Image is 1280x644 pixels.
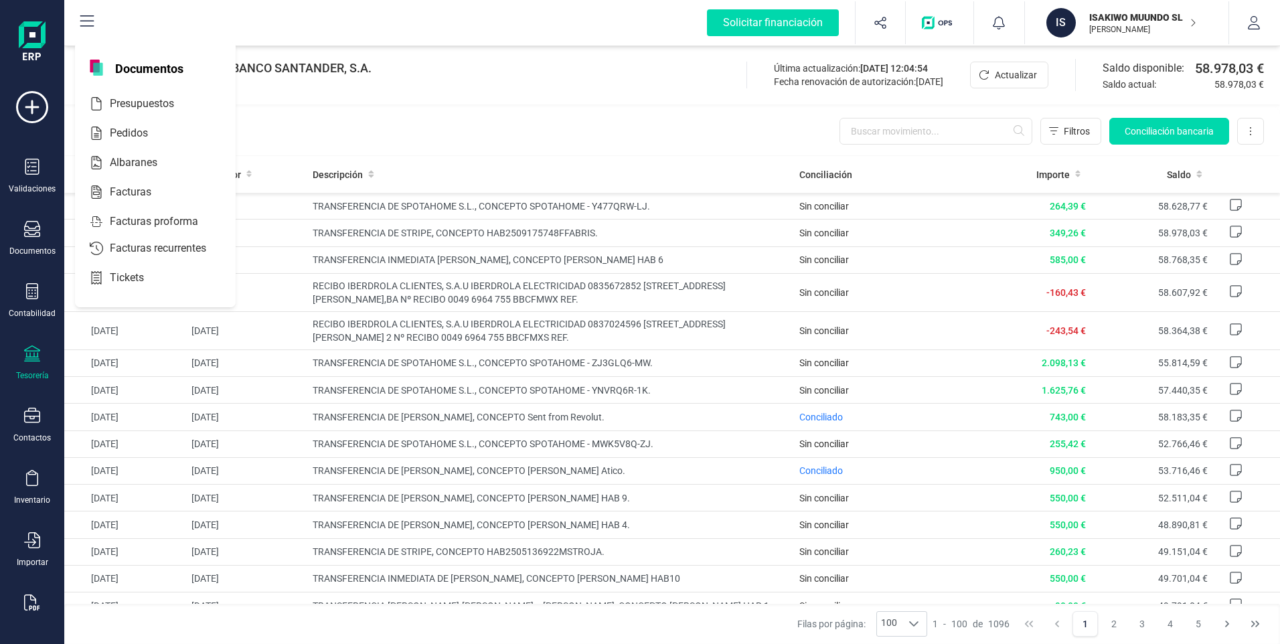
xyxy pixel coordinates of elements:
td: 57.440,35 € [1091,377,1213,404]
span: Sin conciliar [799,385,849,396]
span: TRANSFERENCIA DE [PERSON_NAME], CONCEPTO [PERSON_NAME] HAB 9. [313,491,788,505]
span: 255,42 € [1050,438,1086,449]
td: [DATE] [64,457,186,484]
span: Sin conciliar [799,573,849,584]
span: Facturas proforma [104,214,222,230]
button: Last Page [1243,611,1268,637]
span: SANTANDER - BANCO SANTANDER, S.A. [153,59,372,78]
span: TRANSFERENCIA DE SPOTAHOME S.L., CONCEPTO SPOTAHOME - Y477QRW-LJ. [313,199,788,213]
span: TRANSFERENCIA INMEDIATA [PERSON_NAME], CONCEPTO [PERSON_NAME] HAB 6 [313,253,788,266]
span: -160,43 € [1046,287,1086,298]
div: Inventario [14,495,50,505]
span: Conciliación [799,168,852,181]
button: Page 1 [1072,611,1098,637]
td: 58.768,35 € [1091,246,1213,273]
span: Pedidos [104,125,172,141]
span: [FINANCIAL_ID] [153,78,372,94]
span: TRANSFERENCIA DE [PERSON_NAME], CONCEPTO [PERSON_NAME] Atico. [313,464,788,477]
button: First Page [1016,611,1042,637]
td: [DATE] [64,485,186,511]
div: Fecha renovación de autorización: [774,75,943,88]
td: [DATE] [186,538,308,565]
span: Albaranes [104,155,181,171]
button: Conciliación bancaria [1109,118,1229,145]
td: [DATE] [186,246,308,273]
span: Sin conciliar [799,287,849,298]
span: Sin conciliar [799,600,849,611]
td: [DATE] [64,565,186,592]
td: [DATE] [64,273,186,311]
span: 260,23 € [1050,546,1086,557]
div: Filas por página: [797,611,927,637]
td: [DATE] [64,220,186,246]
span: Saldo disponible: [1103,60,1190,76]
td: [DATE] [64,349,186,376]
span: TRANSFERENCIA [PERSON_NAME]-[PERSON_NAME] + [PERSON_NAME], CONCEPTO [PERSON_NAME] HAB 1. [313,599,788,613]
span: 100 [951,617,967,631]
span: Descripción [313,168,363,181]
span: Sin conciliar [799,254,849,265]
button: Page 4 [1157,611,1183,637]
span: 1096 [988,617,1010,631]
span: Sin conciliar [799,357,849,368]
span: Filtros [1064,125,1090,138]
button: Logo de OPS [914,1,965,44]
span: Facturas recurrentes [104,240,230,256]
td: 49.701,04 € [1091,565,1213,592]
div: Última actualización: [774,62,943,75]
span: 585,00 € [1050,254,1086,265]
span: TRANSFERENCIA DE [PERSON_NAME], CONCEPTO [PERSON_NAME] HAB 4. [313,518,788,532]
div: Validaciones [9,183,56,194]
span: TRANSFERENCIA DE SPOTAHOME S.L., CONCEPTO SPOTAHOME - ZJ3GLQ6-MW. [313,356,788,370]
input: Buscar movimiento... [839,118,1032,145]
td: [DATE] [64,592,186,619]
span: TRANSFERENCIA DE STRIPE, CONCEPTO HAB2505136922MSTROJA. [313,545,788,558]
span: Sin conciliar [799,325,849,336]
td: 58.978,03 € [1091,220,1213,246]
span: RECIBO IBERDROLA CLIENTES, S.A.U IBERDROLA ELECTRICIDAD 0837024596 [STREET_ADDRESS][PERSON_NAME] ... [313,317,788,344]
div: Tesorería [16,370,49,381]
td: 49.151,04 € [1091,538,1213,565]
span: 1.625,76 € [1042,385,1086,396]
p: ISAKIWO MUUNDO SL [1089,11,1196,24]
td: 58.183,35 € [1091,404,1213,430]
td: [DATE] [64,377,186,404]
div: Contactos [13,432,51,443]
span: Importe [1036,168,1070,181]
td: 58.364,38 € [1091,311,1213,349]
span: 550,00 € [1050,573,1086,584]
div: - [933,617,1010,631]
span: 58.978,03 € [1195,59,1264,78]
button: Page 2 [1101,611,1127,637]
div: Contabilidad [9,308,56,319]
span: TRANSFERENCIA DE SPOTAHOME S.L., CONCEPTO SPOTAHOME - MWK5V8Q-ZJ. [313,437,788,451]
span: TRANSFERENCIA INMEDIATA DE [PERSON_NAME], CONCEPTO [PERSON_NAME] HAB10 [313,572,788,585]
span: Facturas [104,184,175,200]
div: IS [1046,8,1076,37]
td: 58.628,77 € [1091,193,1213,220]
span: Sin conciliar [799,546,849,557]
td: [DATE] [186,273,308,311]
td: [DATE] [186,485,308,511]
div: Documentos [9,246,56,256]
span: [DATE] 12:04:54 [860,63,928,74]
span: Actualizar [995,68,1037,82]
span: Saldo actual: [1103,78,1209,91]
td: [DATE] [186,404,308,430]
button: Actualizar [970,62,1048,88]
td: [DATE] [186,311,308,349]
span: de [973,617,983,631]
div: Solicitar financiación [707,9,839,36]
span: Sin conciliar [799,201,849,212]
td: [DATE] [64,511,186,538]
td: 58.607,92 € [1091,273,1213,311]
span: Saldo [1167,168,1191,181]
td: [DATE] [186,377,308,404]
span: 550,00 € [1050,493,1086,503]
td: [DATE] [186,193,308,220]
td: [DATE] [186,457,308,484]
td: 53.716,46 € [1091,457,1213,484]
button: Previous Page [1044,611,1070,637]
td: 55.814,59 € [1091,349,1213,376]
span: 1 [933,617,938,631]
